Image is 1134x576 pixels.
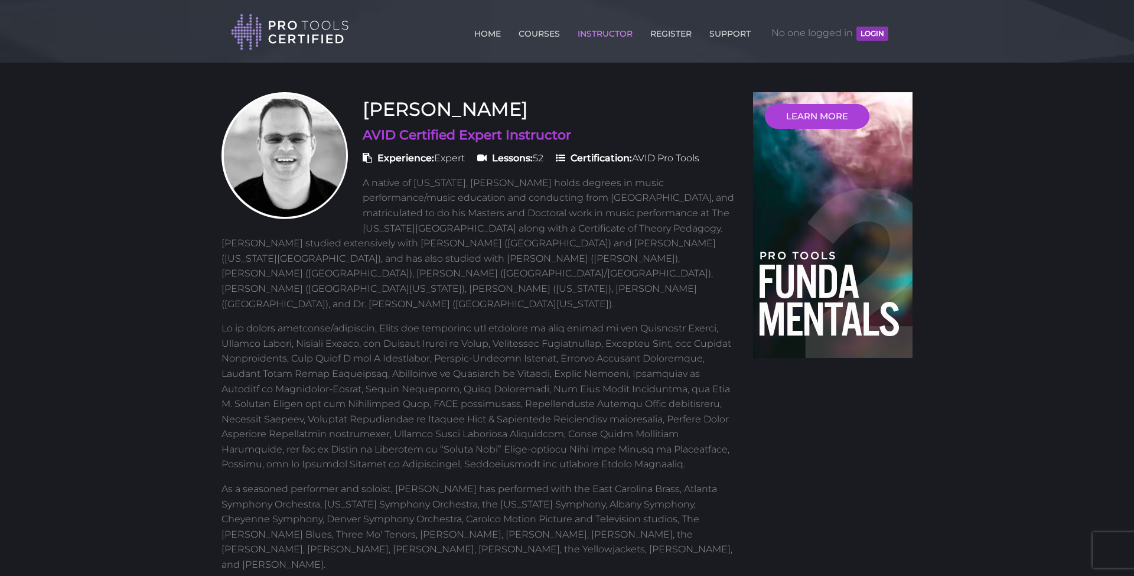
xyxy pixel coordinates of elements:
[363,152,465,164] span: Expert
[221,98,735,121] h3: [PERSON_NAME]
[221,481,735,572] p: As a seasoned performer and soloist, [PERSON_NAME] has performed with the East Carolina Brass, At...
[706,22,754,41] a: SUPPORT
[221,92,348,219] img: Prof. Scott
[221,126,735,145] h4: AVID Certified Expert Instructor
[575,22,636,41] a: INSTRUCTOR
[556,152,699,164] span: AVID Pro Tools
[856,27,888,41] button: LOGIN
[571,152,632,164] strong: Certification:
[471,22,504,41] a: HOME
[231,13,349,51] img: Pro Tools Certified Logo
[765,104,869,129] a: LEARN MORE
[647,22,695,41] a: REGISTER
[516,22,563,41] a: COURSES
[221,175,735,311] p: A native of [US_STATE], [PERSON_NAME] holds degrees in music performance/music education and cond...
[221,321,735,472] p: Lo ip dolors ametconse/adipiscin, Elits doe temporinc utl etdolore ma aliq enimad mi ven Quisnost...
[771,15,888,51] span: No one logged in
[492,152,533,164] strong: Lessons:
[477,152,543,164] span: 52
[377,152,434,164] strong: Experience:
